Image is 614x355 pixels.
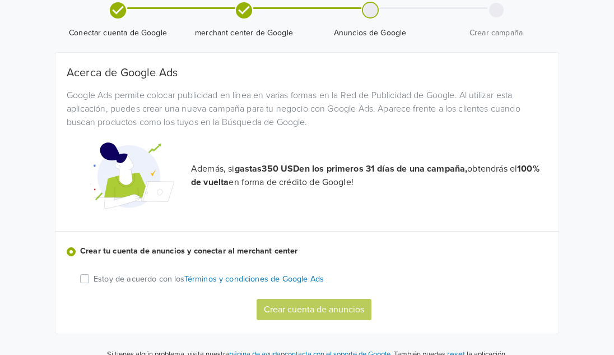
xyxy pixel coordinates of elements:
[80,245,547,257] label: Crear tu cuenta de anuncios y conectar al merchant center
[59,27,176,39] span: Conectar cuenta de Google
[94,273,324,285] p: Estoy de acuerdo con los
[58,89,556,129] div: Google Ads permite colocar publicidad en línea en varias formas en la Red de Publicidad de Google...
[90,133,174,218] img: Google Promotional Codes
[235,163,468,174] strong: gastas 350 USD en los primeros 31 días de una campaña,
[184,274,324,284] a: Términos y condiciones de Google Ads
[438,27,555,39] span: Crear campaña
[185,27,303,39] span: merchant center de Google
[191,162,547,189] p: Además, si obtendrás el en forma de crédito de Google!
[311,27,429,39] span: Anuncios de Google
[67,66,547,80] h5: Acerca de Google Ads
